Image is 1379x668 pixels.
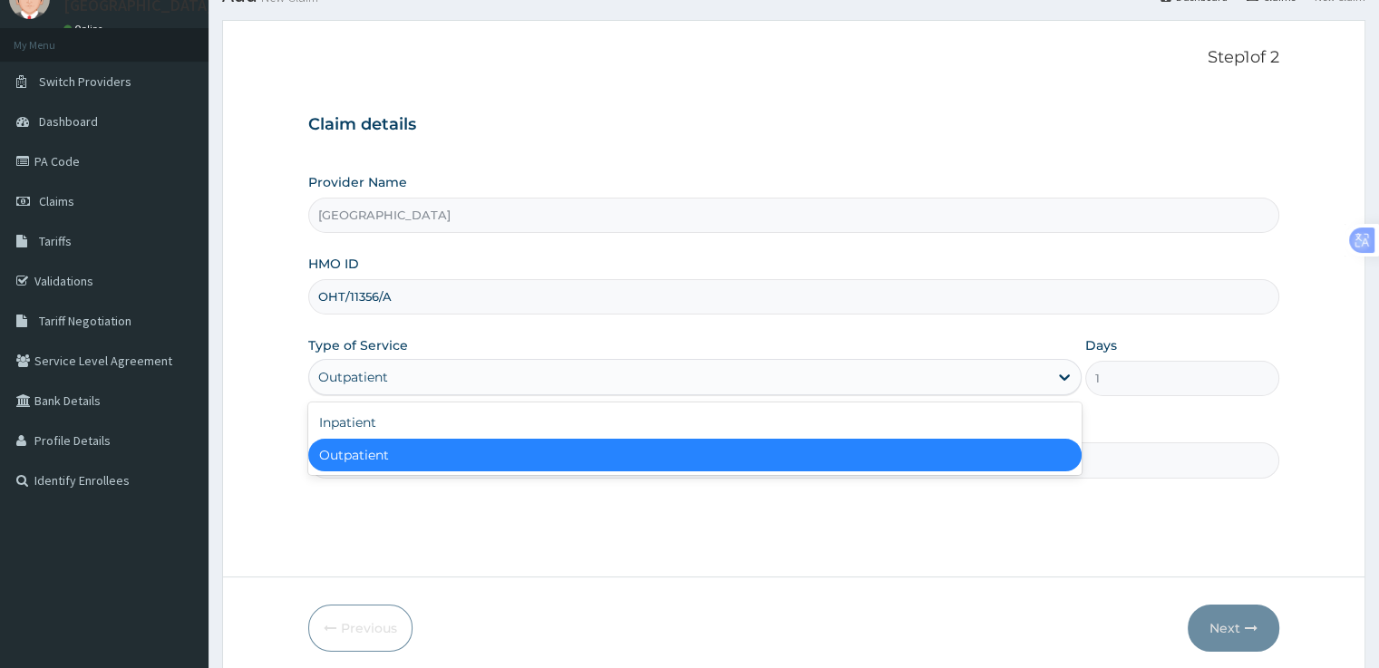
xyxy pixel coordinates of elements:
div: Outpatient [308,439,1082,471]
button: Next [1188,605,1279,652]
span: Tariff Negotiation [39,313,131,329]
input: Enter HMO ID [308,279,1278,315]
span: Switch Providers [39,73,131,90]
a: Online [63,23,107,35]
label: Provider Name [308,173,407,191]
div: Outpatient [318,368,388,386]
span: Dashboard [39,113,98,130]
label: Days [1085,336,1117,354]
button: Previous [308,605,413,652]
label: Type of Service [308,336,408,354]
label: HMO ID [308,255,359,273]
span: Tariffs [39,233,72,249]
h3: Claim details [308,115,1278,135]
span: Claims [39,193,74,209]
p: Step 1 of 2 [308,48,1278,68]
div: Inpatient [308,406,1082,439]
